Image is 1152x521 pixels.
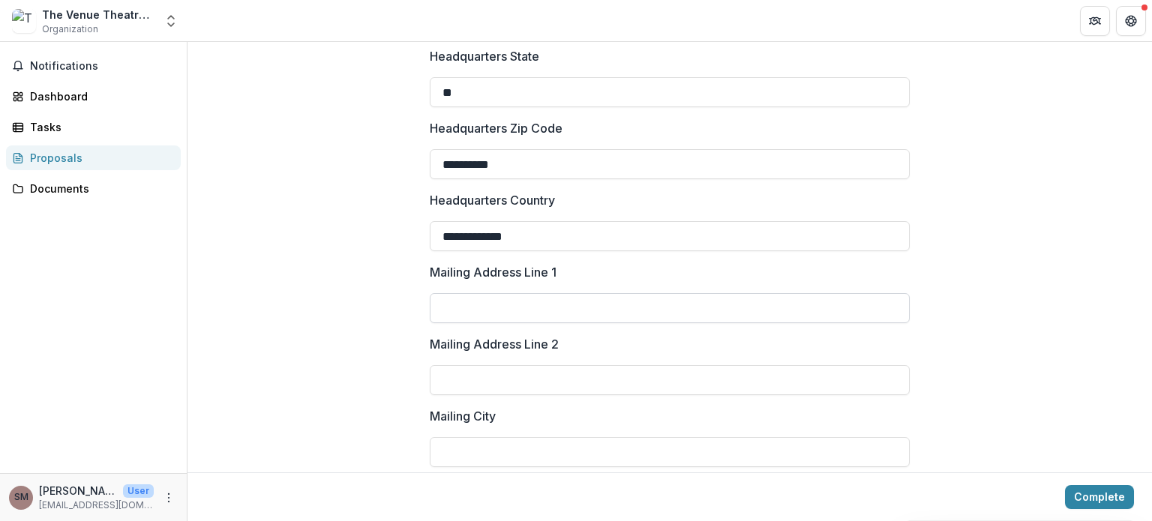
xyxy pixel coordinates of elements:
div: Proposals [30,150,169,166]
a: Proposals [6,145,181,170]
div: The Venue Theatre Company [42,7,154,22]
p: Headquarters State [430,47,539,65]
button: Get Help [1116,6,1146,36]
button: Partners [1080,6,1110,36]
p: Mailing Address Line 2 [430,335,559,353]
button: Complete [1065,485,1134,509]
p: Mailing Address Line 1 [430,263,556,281]
p: Mailing City [430,407,496,425]
p: Headquarters Zip Code [430,119,562,137]
button: More [160,489,178,507]
button: Open entity switcher [160,6,181,36]
button: Notifications [6,54,181,78]
div: Documents [30,181,169,196]
p: [PERSON_NAME] [39,483,117,499]
a: Documents [6,176,181,201]
p: Headquarters Country [430,191,555,209]
div: Tasks [30,119,169,135]
div: Dashboard [30,88,169,104]
a: Tasks [6,115,181,139]
span: Organization [42,22,98,36]
img: The Venue Theatre Company [12,9,36,33]
p: User [123,484,154,498]
p: [EMAIL_ADDRESS][DOMAIN_NAME] [39,499,154,512]
div: Stephanie Faatz Murry [14,493,28,502]
a: Dashboard [6,84,181,109]
span: Notifications [30,60,175,73]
